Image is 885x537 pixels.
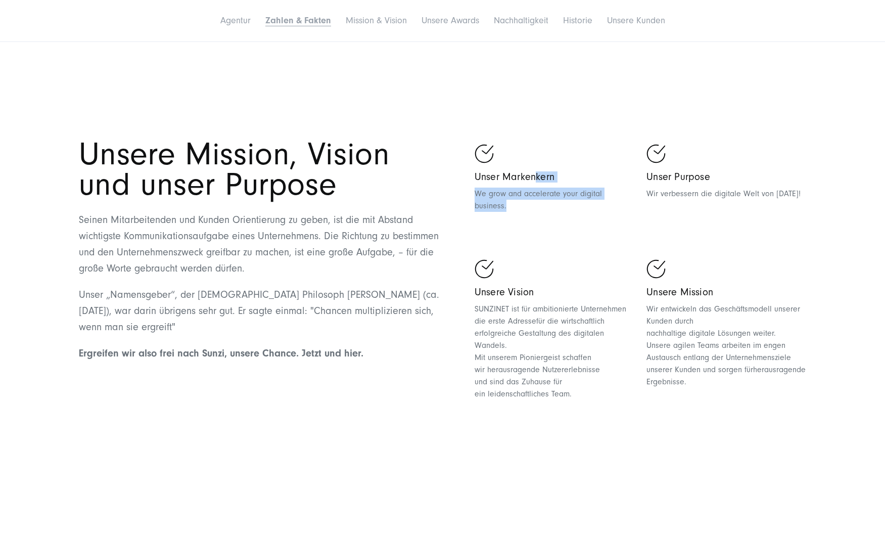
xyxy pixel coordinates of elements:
span: Mit unserem Pioniergeist schaffen wir herausragende Nutzererlebnisse [475,353,600,374]
h5: Unsere Mission [646,287,806,298]
span: nachhaltige digitale Lösungen weiter. [646,329,776,338]
span: SUNZINET ist für ambitionierte Unternehmen die erste Adresse [475,304,626,326]
span: Wir entwickeln das Geschäftsmodell unserer Kunden durch [646,304,800,326]
img: check [646,144,666,163]
span: Unser „Namensgeber“, der [DEMOGRAPHIC_DATA] Philosoph [PERSON_NAME] (ca. [DATE]), war darin übrig... [79,289,439,317]
span: Wir verbessern die digitale Welt von [DATE]! [646,189,801,198]
a: Mission & Vision [346,15,407,26]
h5: Unser Purpose [646,172,806,183]
p: Chancen multiplizieren sich, wenn man sie ergreift" [79,287,443,335]
h5: Unser Markenkern [475,172,634,183]
h5: Unsere Vision [475,287,634,298]
span: und sind das Zuhause für ein leidenschaftliches Team.​ [475,377,572,398]
span: herausragende Ergebnisse. [646,365,806,386]
a: Unsere Kunden [607,15,665,26]
span: für die wirtschaftlich erfolgreiche Gestaltung des digitalen Wandels. [475,317,604,350]
strong: Ergreifen wir also frei nach Sunzi, unsere Chance. Jetzt und hier. [79,347,363,359]
img: check [475,144,494,163]
a: Agentur [220,15,251,26]
span: Seinen Mitarbeitenden und Kunden Orientierung zu geben, ist die mit Abstand wichtigste Kommunikat... [79,214,439,274]
a: Zahlen & Fakten [265,15,331,26]
a: Nachhaltigkeit [494,15,548,26]
img: check [646,259,666,279]
img: check [475,259,494,279]
span: Unsere agilen Teams arbeiten im engen Austausch entlang der Unternehmensziele unserer Kunden und ... [646,341,791,374]
a: Historie [563,15,592,26]
a: Unsere Awards [422,15,479,26]
span: We grow and accelerate your digital business. [475,189,602,210]
h1: Unsere Mission, Vision und unser Purpose [79,139,443,201]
